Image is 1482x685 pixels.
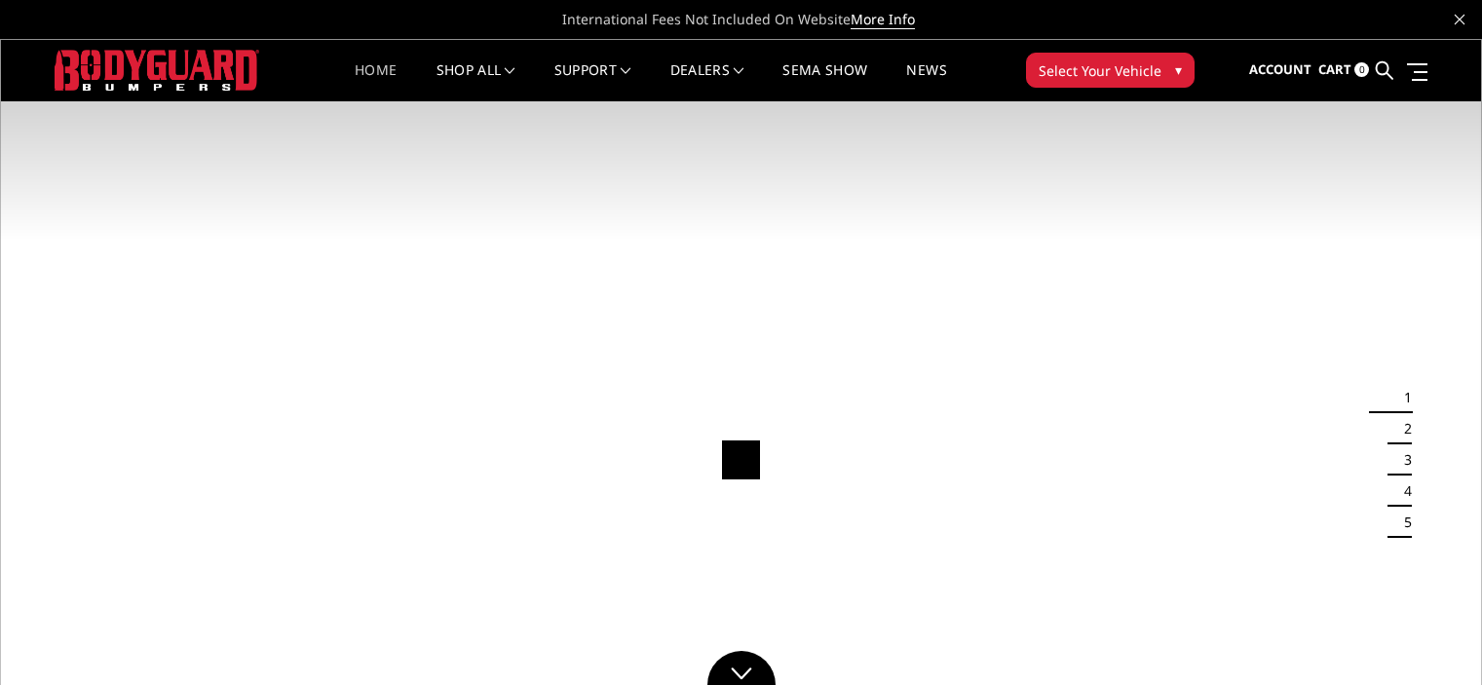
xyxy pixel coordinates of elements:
span: Account [1249,60,1311,78]
a: More Info [851,10,915,29]
a: SEMA Show [782,63,867,101]
a: Home [355,63,397,101]
button: 5 of 5 [1392,507,1412,538]
a: Click to Down [707,651,776,685]
img: BODYGUARD BUMPERS [55,50,259,90]
a: shop all [437,63,515,101]
button: 3 of 5 [1392,444,1412,476]
span: Select Your Vehicle [1039,60,1161,81]
a: Dealers [670,63,744,101]
a: Account [1249,44,1311,96]
span: 0 [1354,62,1369,77]
button: Select Your Vehicle [1026,53,1195,88]
a: News [906,63,946,101]
button: 2 of 5 [1392,413,1412,444]
span: ▾ [1175,59,1182,80]
button: 1 of 5 [1392,382,1412,413]
a: Support [554,63,631,101]
button: 4 of 5 [1392,476,1412,507]
span: Cart [1318,60,1351,78]
a: Cart 0 [1318,44,1369,96]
